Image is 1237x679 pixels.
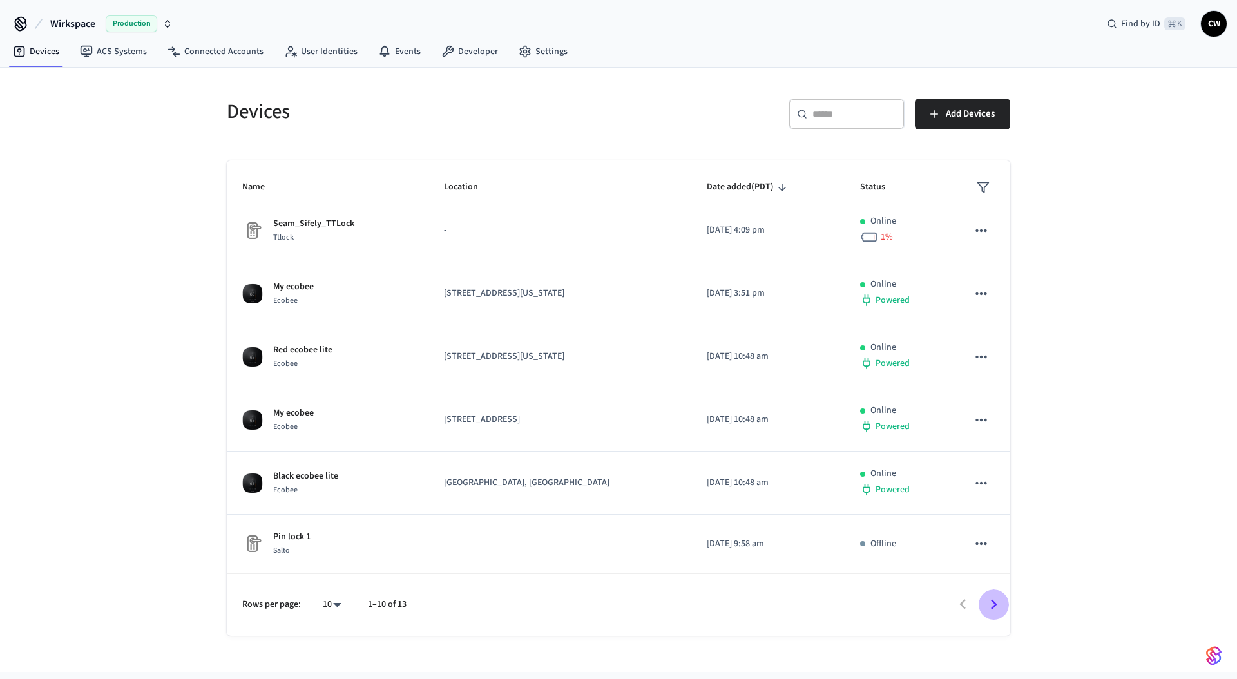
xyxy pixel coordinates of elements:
[444,476,676,490] p: [GEOGRAPHIC_DATA], [GEOGRAPHIC_DATA]
[707,350,829,363] p: [DATE] 10:48 am
[707,224,829,237] p: [DATE] 4:09 pm
[273,217,354,231] p: Seam_Sifely_TTLock
[368,598,407,611] p: 1–10 of 13
[1164,17,1185,30] span: ⌘ K
[870,278,896,291] p: Online
[881,231,893,244] span: 1 %
[106,15,157,32] span: Production
[946,106,995,122] span: Add Devices
[444,287,676,300] p: [STREET_ADDRESS][US_STATE]
[707,287,829,300] p: [DATE] 3:51 pm
[1206,646,1222,666] img: SeamLogoGradient.69752ec5.svg
[273,280,314,294] p: My ecobee
[316,595,347,614] div: 10
[915,99,1010,129] button: Add Devices
[273,484,298,495] span: Ecobee
[242,347,263,367] img: ecobee_lite_3
[508,40,578,63] a: Settings
[876,357,910,370] span: Powered
[274,40,368,63] a: User Identities
[870,537,896,551] p: Offline
[273,358,298,369] span: Ecobee
[979,589,1009,620] button: Go to next page
[70,40,157,63] a: ACS Systems
[242,473,263,493] img: ecobee_lite_3
[707,177,791,197] span: Date added(PDT)
[870,467,896,481] p: Online
[870,215,896,228] p: Online
[860,177,902,197] span: Status
[273,530,311,544] p: Pin lock 1
[707,476,829,490] p: [DATE] 10:48 am
[242,410,263,430] img: ecobee_lite_3
[273,232,294,243] span: Ttlock
[242,533,263,554] img: Placeholder Lock Image
[1121,17,1160,30] span: Find by ID
[1097,12,1196,35] div: Find by ID⌘ K
[50,16,95,32] span: Wirkspace
[707,413,829,426] p: [DATE] 10:48 am
[157,40,274,63] a: Connected Accounts
[273,421,298,432] span: Ecobee
[1202,12,1225,35] span: CW
[273,295,298,306] span: Ecobee
[431,40,508,63] a: Developer
[707,537,829,551] p: [DATE] 9:58 am
[227,99,611,125] h5: Devices
[876,420,910,433] span: Powered
[242,220,263,241] img: Placeholder Lock Image
[242,177,282,197] span: Name
[444,224,676,237] p: -
[444,350,676,363] p: [STREET_ADDRESS][US_STATE]
[273,470,338,483] p: Black ecobee lite
[876,483,910,496] span: Powered
[273,343,332,357] p: Red ecobee lite
[1201,11,1227,37] button: CW
[444,537,676,551] p: -
[242,598,301,611] p: Rows per page:
[273,545,290,556] span: Salto
[368,40,431,63] a: Events
[3,40,70,63] a: Devices
[444,177,495,197] span: Location
[273,406,314,420] p: My ecobee
[870,341,896,354] p: Online
[876,294,910,307] span: Powered
[444,413,676,426] p: [STREET_ADDRESS]
[870,404,896,417] p: Online
[242,283,263,304] img: ecobee_lite_3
